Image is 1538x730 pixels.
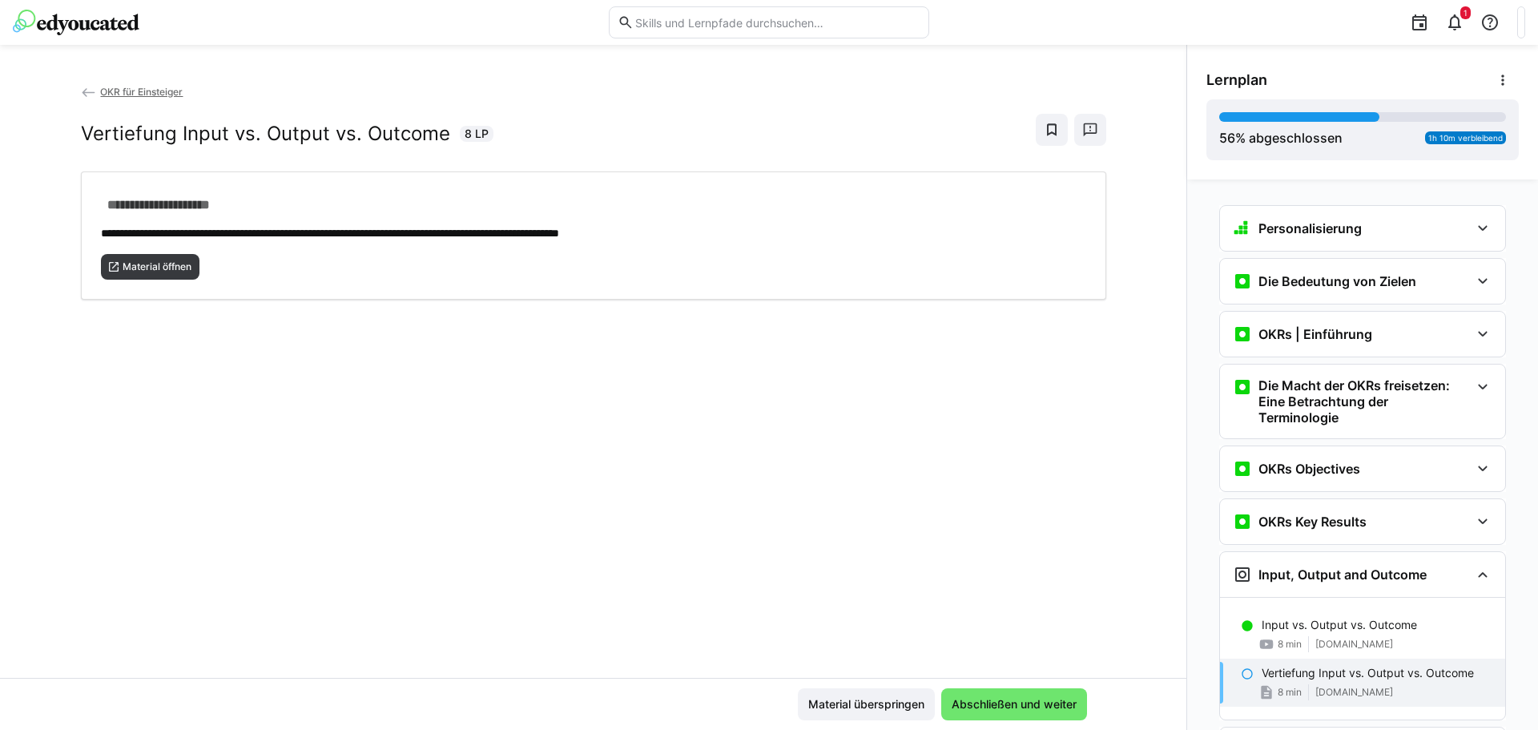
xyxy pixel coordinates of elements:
h3: Die Macht der OKRs freisetzen: Eine Betrachtung der Terminologie [1258,377,1470,425]
h3: OKRs | Einführung [1258,326,1372,342]
span: Abschließen und weiter [949,696,1079,712]
span: 1h 10m verbleibend [1428,133,1503,143]
h3: Input, Output and Outcome [1258,567,1427,583]
h3: OKRs Key Results [1258,514,1367,530]
span: Lernplan [1206,71,1267,89]
span: 8 min [1278,686,1302,699]
h3: Die Bedeutung von Zielen [1258,273,1416,289]
span: [DOMAIN_NAME] [1315,686,1393,699]
span: Material überspringen [806,696,927,712]
a: OKR für Einsteiger [81,86,183,98]
h3: Personalisierung [1258,220,1362,236]
button: Abschließen und weiter [941,688,1087,720]
p: Input vs. Output vs. Outcome [1262,617,1417,633]
span: 8 min [1278,638,1302,651]
h2: Vertiefung Input vs. Output vs. Outcome [81,122,450,146]
span: 8 LP [465,126,489,142]
input: Skills und Lernpfade durchsuchen… [634,15,920,30]
button: Material überspringen [798,688,935,720]
span: OKR für Einsteiger [100,86,183,98]
div: % abgeschlossen [1219,128,1343,147]
p: Vertiefung Input vs. Output vs. Outcome [1262,665,1474,681]
button: Material öffnen [101,254,200,280]
h3: OKRs Objectives [1258,461,1360,477]
span: Material öffnen [121,260,193,273]
span: 56 [1219,130,1235,146]
span: [DOMAIN_NAME] [1315,638,1393,651]
span: 1 [1464,8,1468,18]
